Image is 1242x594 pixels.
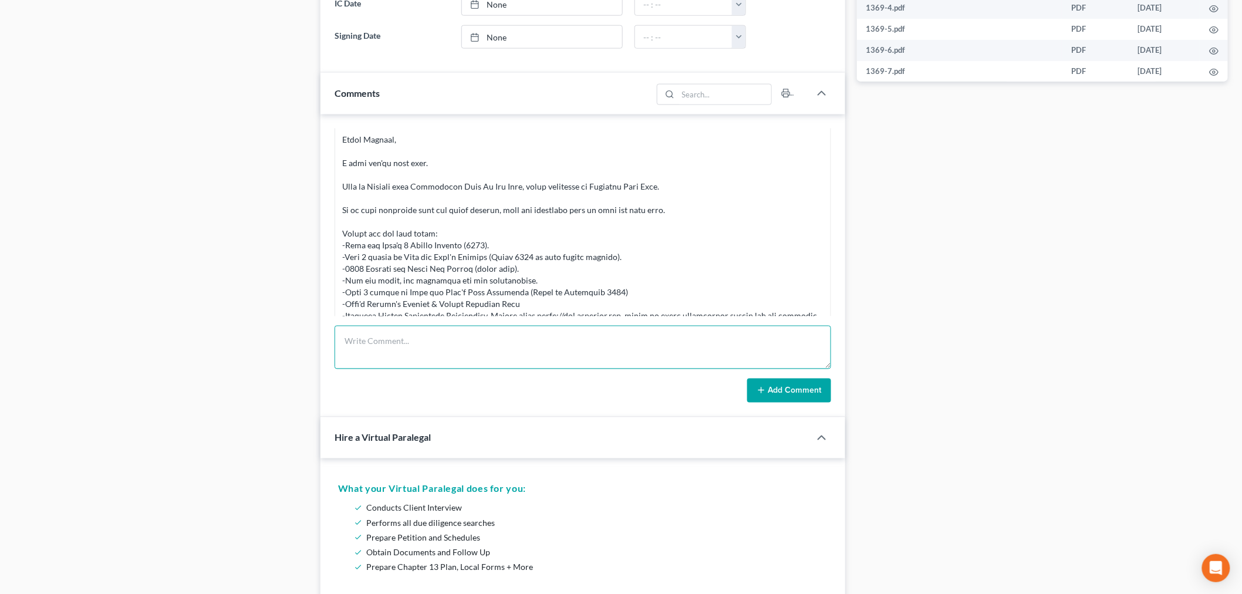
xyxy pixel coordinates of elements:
td: PDF [1062,19,1128,40]
div: Open Intercom Messenger [1202,554,1230,582]
div: 37:20 LO IPS 67-52-9901 (Dol) SITA CO: adipisc2@elit.sed doeius2.te@incid.utl Etdol Magnaal, E ad... [342,52,824,392]
input: Search... [678,85,771,104]
h5: What your Virtual Paralegal does for you: [338,482,828,496]
td: [DATE] [1128,19,1200,40]
td: 1369-7.pdf [857,61,1062,82]
td: [DATE] [1128,61,1200,82]
input: -- : -- [635,26,733,48]
li: Obtain Documents and Follow Up [366,545,823,560]
button: Add Comment [747,379,831,403]
li: Conducts Client Interview [366,501,823,515]
td: [DATE] [1128,40,1200,61]
li: Prepare Chapter 13 Plan, Local Forms + More [366,560,823,575]
td: 1369-6.pdf [857,40,1062,61]
a: None [462,26,622,48]
label: Signing Date [329,25,455,49]
li: Performs all due diligence searches [366,516,823,531]
li: Prepare Petition and Schedules [366,531,823,545]
span: Comments [335,87,380,99]
td: PDF [1062,61,1128,82]
td: 1369-5.pdf [857,19,1062,40]
td: PDF [1062,40,1128,61]
span: Hire a Virtual Paralegal [335,432,431,443]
